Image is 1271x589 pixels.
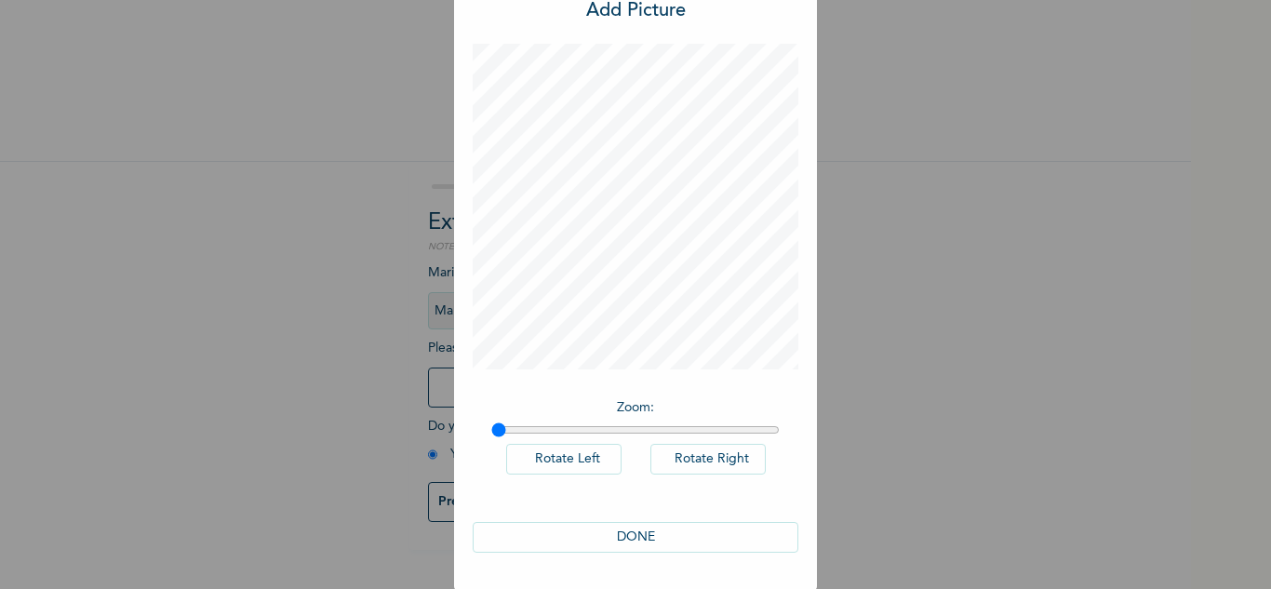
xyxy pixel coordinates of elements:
button: DONE [473,522,798,553]
span: Please add a recent Passport Photograph [428,341,763,417]
p: Zoom : [491,398,780,418]
button: Rotate Left [506,444,622,475]
button: Rotate Right [650,444,766,475]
